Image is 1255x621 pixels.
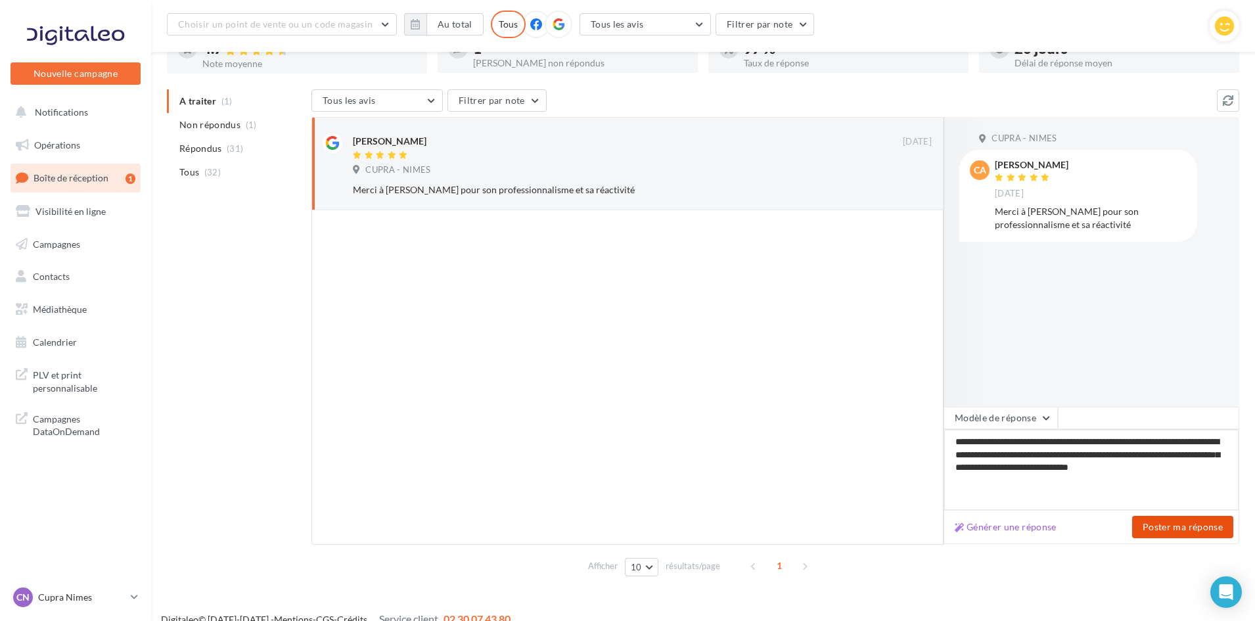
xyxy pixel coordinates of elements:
[353,183,846,196] div: Merci à [PERSON_NAME] pour son professionnalisme et sa réactivité
[8,405,143,444] a: Campagnes DataOnDemand
[353,135,426,148] div: [PERSON_NAME]
[625,558,658,576] button: 10
[8,131,143,159] a: Opérations
[1132,516,1233,538] button: Poster ma réponse
[580,13,711,35] button: Tous les avis
[995,205,1187,231] div: Merci à [PERSON_NAME] pour son professionnalisme et sa réactivité
[167,13,397,35] button: Choisir un point de vente ou un code magasin
[8,263,143,290] a: Contacts
[744,58,958,68] div: Taux de réponse
[716,13,815,35] button: Filtrer par note
[33,271,70,282] span: Contacts
[246,120,257,130] span: (1)
[179,118,240,131] span: Non répondus
[11,62,141,85] button: Nouvelle campagne
[995,160,1068,170] div: [PERSON_NAME]
[8,198,143,225] a: Visibilité en ligne
[666,560,720,572] span: résultats/page
[178,18,373,30] span: Choisir un point de vente ou un code magasin
[16,591,30,604] span: CN
[33,366,135,394] span: PLV et print personnalisable
[227,143,243,154] span: (31)
[949,519,1062,535] button: Générer une réponse
[202,41,417,57] div: 4.7
[1015,41,1229,56] div: 20 jours
[404,13,484,35] button: Au total
[179,142,222,155] span: Répondus
[11,585,141,610] a: CN Cupra Nimes
[447,89,547,112] button: Filtrer par note
[591,18,644,30] span: Tous les avis
[35,206,106,217] span: Visibilité en ligne
[126,173,135,184] div: 1
[34,139,80,150] span: Opérations
[33,304,87,315] span: Médiathèque
[33,238,80,249] span: Campagnes
[179,166,199,179] span: Tous
[903,136,932,148] span: [DATE]
[491,11,526,38] div: Tous
[33,336,77,348] span: Calendrier
[588,560,618,572] span: Afficher
[995,188,1024,200] span: [DATE]
[323,95,376,106] span: Tous les avis
[744,41,958,56] div: 97 %
[992,133,1057,145] span: CUPRA - NIMES
[1015,58,1229,68] div: Délai de réponse moyen
[8,296,143,323] a: Médiathèque
[8,329,143,356] a: Calendrier
[974,164,986,177] span: CA
[473,58,687,68] div: [PERSON_NAME] non répondus
[1210,576,1242,608] div: Open Intercom Messenger
[8,99,138,126] button: Notifications
[202,59,417,68] div: Note moyenne
[38,591,126,604] p: Cupra Nimes
[35,106,88,118] span: Notifications
[944,407,1058,429] button: Modèle de réponse
[8,361,143,400] a: PLV et print personnalisable
[426,13,484,35] button: Au total
[365,164,430,176] span: CUPRA - NIMES
[8,164,143,192] a: Boîte de réception1
[34,172,108,183] span: Boîte de réception
[631,562,642,572] span: 10
[33,410,135,438] span: Campagnes DataOnDemand
[8,231,143,258] a: Campagnes
[769,555,790,576] span: 1
[204,167,221,177] span: (32)
[311,89,443,112] button: Tous les avis
[473,41,687,56] div: 1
